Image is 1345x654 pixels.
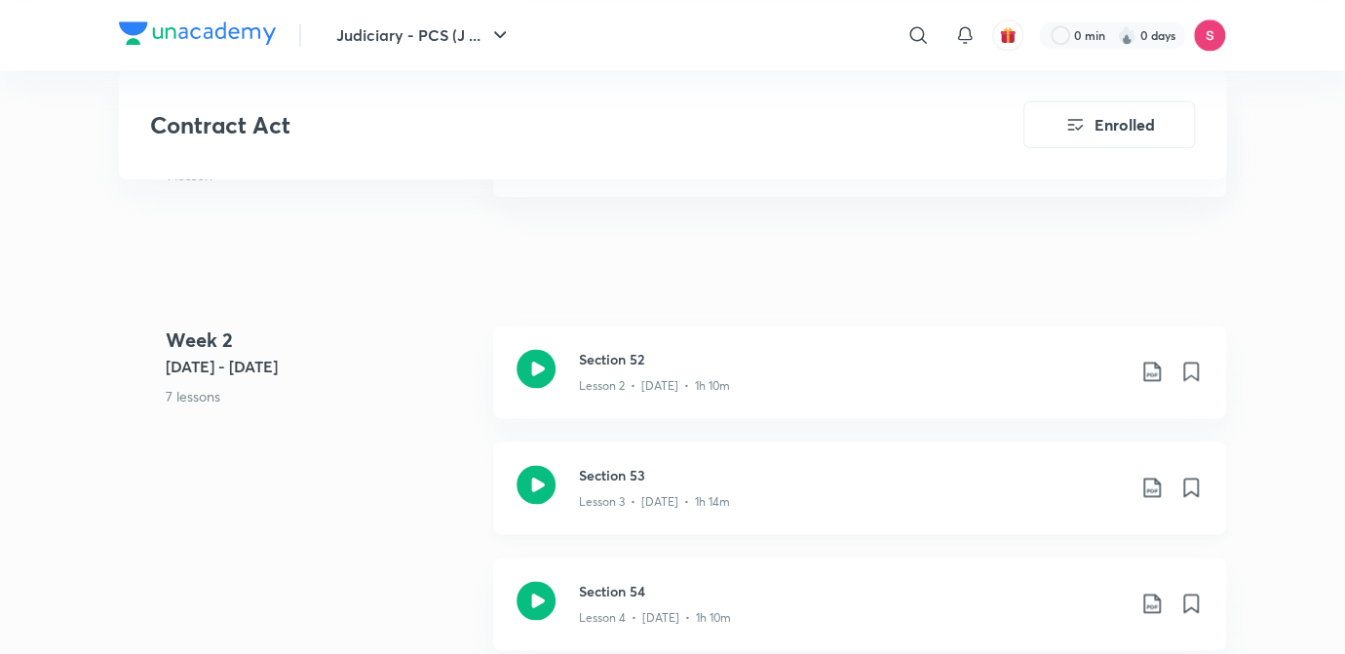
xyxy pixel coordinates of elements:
[150,111,913,139] h3: Contract Act
[579,493,730,511] p: Lesson 3 • [DATE] • 1h 14m
[325,16,523,55] button: Judiciary - PCS (J ...
[493,442,1226,558] a: Section 53Lesson 3 • [DATE] • 1h 14m
[1117,25,1136,45] img: streak
[493,326,1226,442] a: Section 52Lesson 2 • [DATE] • 1h 10m
[166,326,478,355] h4: Week 2
[1023,101,1195,148] button: Enrolled
[992,19,1023,51] button: avatar
[579,465,1125,485] h3: Section 53
[119,21,276,45] img: Company Logo
[579,377,730,395] p: Lesson 2 • [DATE] • 1h 10m
[579,581,1125,601] h3: Section 54
[166,386,478,406] p: 7 lessons
[166,355,478,378] h5: [DATE] - [DATE]
[579,609,731,627] p: Lesson 4 • [DATE] • 1h 10m
[579,349,1125,369] h3: Section 52
[119,21,276,50] a: Company Logo
[1193,19,1226,52] img: Sandeep Kumar
[999,26,1017,44] img: avatar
